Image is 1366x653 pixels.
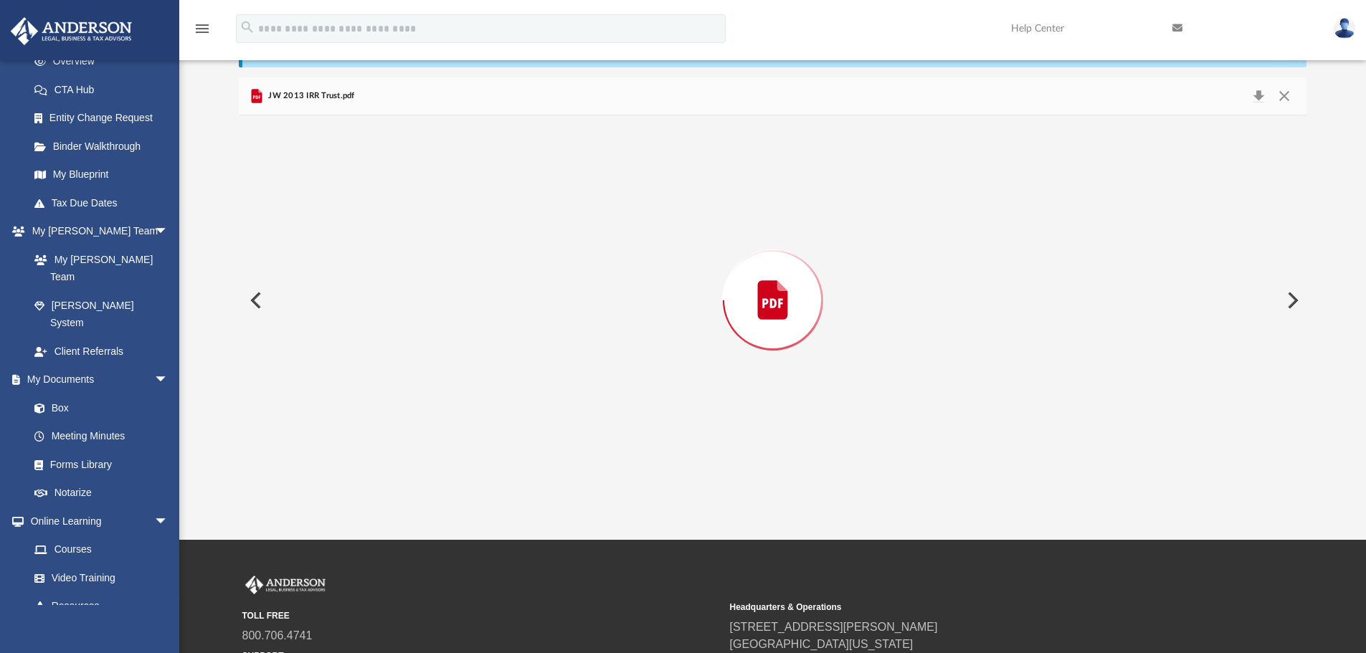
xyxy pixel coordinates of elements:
[730,621,938,633] a: [STREET_ADDRESS][PERSON_NAME]
[20,535,183,564] a: Courses
[154,217,183,247] span: arrow_drop_down
[265,90,355,103] span: JW 2013 IRR Trust.pdf
[6,17,136,45] img: Anderson Advisors Platinum Portal
[730,638,914,650] a: [GEOGRAPHIC_DATA][US_STATE]
[20,337,183,366] a: Client Referrals
[20,75,190,104] a: CTA Hub
[239,19,255,35] i: search
[1271,86,1297,106] button: Close
[154,366,183,395] span: arrow_drop_down
[10,507,183,535] a: Online Learningarrow_drop_down
[20,161,183,189] a: My Blueprint
[242,629,313,642] a: 800.706.4741
[194,27,211,37] a: menu
[1246,86,1271,106] button: Download
[239,280,270,320] button: Previous File
[730,601,1208,614] small: Headquarters & Operations
[242,609,720,622] small: TOLL FREE
[1334,18,1355,39] img: User Pic
[20,479,183,507] a: Notarize
[20,563,176,592] a: Video Training
[20,189,190,217] a: Tax Due Dates
[20,394,176,422] a: Box
[20,450,176,479] a: Forms Library
[1276,280,1307,320] button: Next File
[10,217,183,246] a: My [PERSON_NAME] Teamarrow_drop_down
[154,507,183,536] span: arrow_drop_down
[20,592,183,621] a: Resources
[20,132,190,161] a: Binder Walkthrough
[20,47,190,76] a: Overview
[194,20,211,37] i: menu
[242,576,328,594] img: Anderson Advisors Platinum Portal
[20,291,183,337] a: [PERSON_NAME] System
[10,366,183,394] a: My Documentsarrow_drop_down
[20,422,183,451] a: Meeting Minutes
[239,77,1307,485] div: Preview
[20,104,190,133] a: Entity Change Request
[20,245,176,291] a: My [PERSON_NAME] Team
